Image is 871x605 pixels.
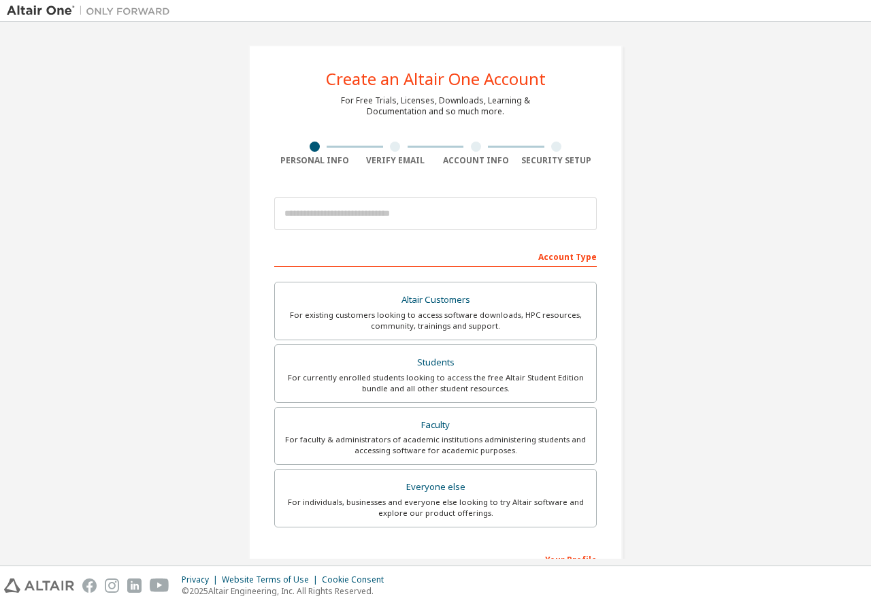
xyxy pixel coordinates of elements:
div: Students [283,353,588,372]
div: Account Info [435,155,516,166]
div: Cookie Consent [322,574,392,585]
img: facebook.svg [82,578,97,593]
div: For currently enrolled students looking to access the free Altair Student Edition bundle and all ... [283,372,588,394]
div: Faculty [283,416,588,435]
div: Everyone else [283,478,588,497]
div: For Free Trials, Licenses, Downloads, Learning & Documentation and so much more. [341,95,530,117]
div: Altair Customers [283,291,588,310]
div: Account Type [274,245,597,267]
div: Verify Email [355,155,436,166]
img: linkedin.svg [127,578,142,593]
div: For faculty & administrators of academic institutions administering students and accessing softwa... [283,434,588,456]
img: instagram.svg [105,578,119,593]
div: Your Profile [274,548,597,570]
div: Personal Info [274,155,355,166]
div: Create an Altair One Account [326,71,546,87]
div: Privacy [182,574,222,585]
div: For individuals, businesses and everyone else looking to try Altair software and explore our prod... [283,497,588,519]
div: For existing customers looking to access software downloads, HPC resources, community, trainings ... [283,310,588,331]
img: youtube.svg [150,578,169,593]
div: Website Terms of Use [222,574,322,585]
p: © 2025 Altair Engineering, Inc. All Rights Reserved. [182,585,392,597]
div: Security Setup [516,155,597,166]
img: Altair One [7,4,177,18]
img: altair_logo.svg [4,578,74,593]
